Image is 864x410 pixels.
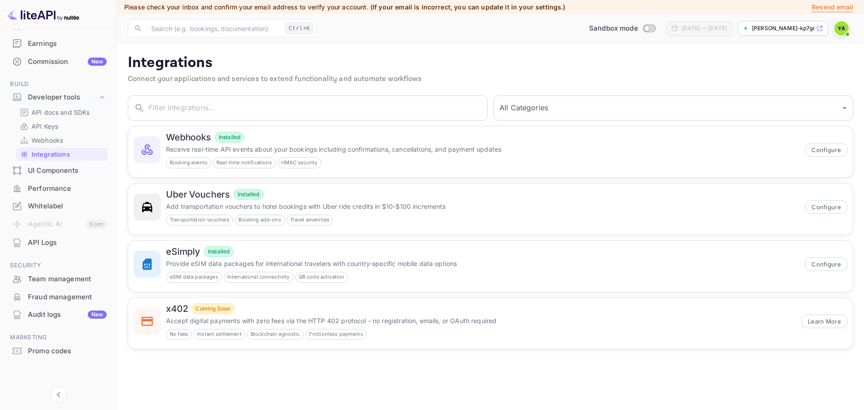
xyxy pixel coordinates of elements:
div: Team management [5,270,111,288]
span: (If your email is incorrect, you can update it in your settings.) [370,3,566,11]
div: Promo codes [28,346,107,356]
span: No fees [166,330,191,338]
div: Switch to Production mode [585,23,659,34]
img: Yariv Adin [834,21,849,36]
span: Coming Soon [192,305,234,313]
p: Connect your applications and services to extend functionality and automate workflows [128,74,853,85]
input: Filter Integrations... [148,95,488,121]
a: Customers [5,18,111,34]
h6: Uber Vouchers [166,189,230,200]
div: API Logs [28,238,107,248]
button: Collapse navigation [50,387,67,403]
span: Installed [215,133,244,141]
span: Installed [234,190,263,198]
div: Team management [28,274,107,284]
button: Configure [805,257,847,271]
p: Provide eSIM data packages for international travelers with country-specific mobile data options [166,259,800,268]
div: Fraud management [5,288,111,306]
img: LiteAPI logo [7,7,79,22]
span: Frictionless payments [306,330,366,338]
div: Fraud management [28,292,107,302]
div: Performance [28,184,107,194]
div: CommissionNew [5,53,111,71]
span: Installed [204,248,233,256]
a: API Keys [20,122,104,131]
a: API Logs [5,234,111,251]
div: UI Components [28,166,107,176]
div: Audit logsNew [5,306,111,324]
a: Webhooks [20,135,104,145]
a: Performance [5,180,111,197]
div: Earnings [28,39,107,49]
a: Promo codes [5,342,111,359]
div: Performance [5,180,111,198]
a: Whitelabel [5,198,111,214]
a: Team management [5,270,111,287]
span: Sandbox mode [589,23,638,34]
p: API Keys [31,122,58,131]
span: Instant settlement [194,330,245,338]
span: Blockchain agnostic [247,330,303,338]
div: Ctrl+K [285,23,313,34]
a: Audit logsNew [5,306,111,323]
button: Configure [805,143,847,157]
button: Configure [805,200,847,214]
span: Real-time notifications [213,159,275,167]
p: API docs and SDKs [31,108,90,117]
span: Booking add-ons [235,216,284,224]
h6: x402 [166,303,188,314]
a: API docs and SDKs [20,108,104,117]
span: Marketing [5,333,111,342]
div: Commission [28,57,107,67]
button: Learn More [801,315,847,328]
span: eSIM data packages [166,273,221,281]
p: [PERSON_NAME]-kp7go.[PERSON_NAME]... [752,24,814,32]
span: Please check your inbox and confirm your email address to verify your account. [124,3,369,11]
div: Promo codes [5,342,111,360]
a: CommissionNew [5,53,111,70]
p: Accept digital payments with zero fees via the HTTP 402 protocol - no registration, emails, or OA... [166,316,796,325]
p: Add transportation vouchers to hotel bookings with Uber ride credits in $10-$100 increments [166,202,800,211]
div: Developer tools [28,92,98,103]
p: Receive real-time API events about your bookings including confirmations, cancellations, and paym... [166,144,800,154]
span: International connectivity [224,273,293,281]
a: Integrations [20,149,104,159]
span: QR code activation [296,273,348,281]
p: Resend email [812,2,853,12]
div: UI Components [5,162,111,180]
span: Travel amenities [287,216,333,224]
div: Webhooks [16,134,108,147]
p: Webhooks [31,135,63,145]
div: Developer tools [5,90,111,105]
div: API Keys [16,120,108,133]
div: API docs and SDKs [16,106,108,119]
a: UI Components [5,162,111,179]
span: Security [5,261,111,270]
div: New [88,58,107,66]
a: Fraud management [5,288,111,305]
span: HMAC security [278,159,321,167]
span: Booking events [166,159,211,167]
p: Integrations [128,54,853,72]
div: New [88,311,107,319]
div: Earnings [5,35,111,53]
div: Audit logs [28,310,107,320]
div: Whitelabel [5,198,111,215]
div: [DATE] — [DATE] [682,24,727,32]
span: Build [5,79,111,89]
input: Search (e.g. bookings, documentation) [146,19,282,37]
div: Whitelabel [28,201,107,212]
p: Integrations [31,149,70,159]
div: API Logs [5,234,111,252]
a: Earnings [5,35,111,52]
h6: Webhooks [166,132,211,143]
h6: eSimply [166,246,200,257]
div: Integrations [16,148,108,161]
span: Transportation vouchers [166,216,233,224]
